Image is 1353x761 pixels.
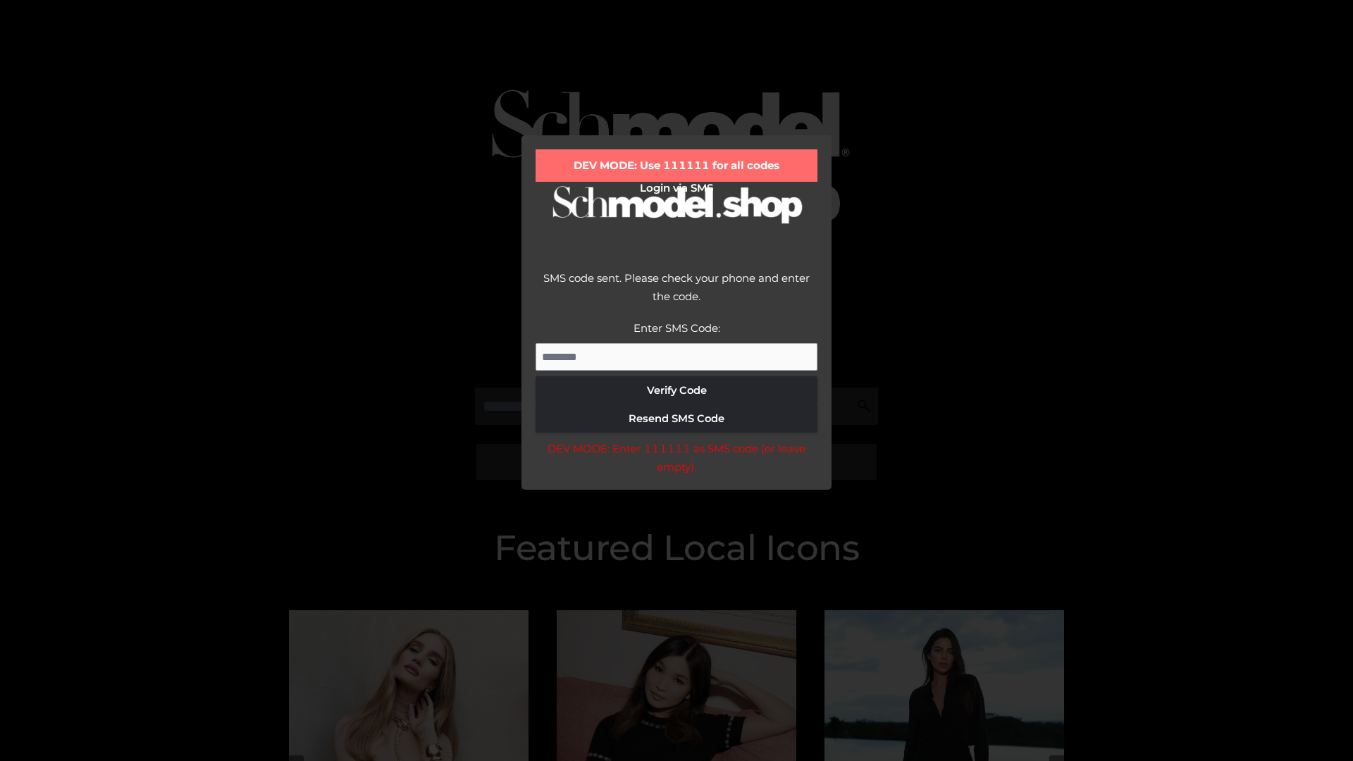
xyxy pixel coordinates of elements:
[536,269,817,319] div: SMS code sent. Please check your phone and enter the code.
[536,149,817,182] div: DEV MODE: Use 111111 for all codes
[536,440,817,476] div: DEV MODE: Enter 111111 as SMS code (or leave empty).
[536,182,817,194] h2: Login via SMS
[536,376,817,404] button: Verify Code
[536,404,817,433] button: Resend SMS Code
[634,321,720,335] label: Enter SMS Code:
